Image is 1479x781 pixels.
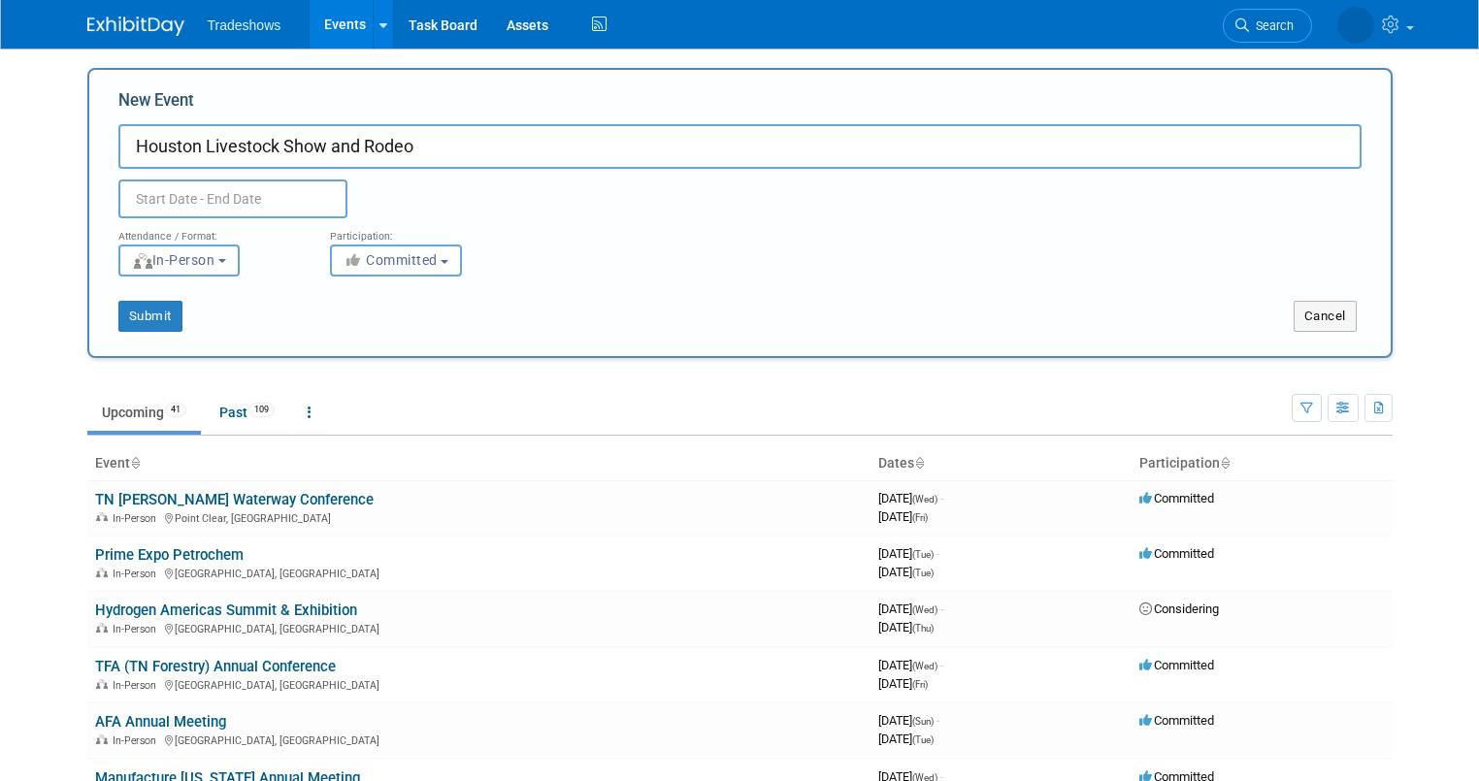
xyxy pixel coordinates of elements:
[118,89,194,119] label: New Event
[914,455,924,471] a: Sort by Start Date
[95,546,244,564] a: Prime Expo Petrochem
[1294,301,1357,332] button: Cancel
[113,679,162,692] span: In-Person
[95,732,863,747] div: [GEOGRAPHIC_DATA], [GEOGRAPHIC_DATA]
[248,403,275,417] span: 109
[95,713,226,731] a: AFA Annual Meeting
[113,512,162,525] span: In-Person
[912,512,928,523] span: (Fri)
[87,16,184,36] img: ExhibitDay
[330,244,462,277] button: Committed
[912,494,937,504] span: (Wed)
[118,218,302,244] div: Attendance / Format:
[344,252,438,268] span: Committed
[878,546,939,561] span: [DATE]
[130,455,140,471] a: Sort by Event Name
[1139,602,1219,616] span: Considering
[871,447,1132,480] th: Dates
[96,734,108,744] img: In-Person Event
[96,623,108,633] img: In-Person Event
[96,512,108,522] img: In-Person Event
[1139,546,1214,561] span: Committed
[878,620,934,635] span: [DATE]
[878,732,934,746] span: [DATE]
[95,676,863,692] div: [GEOGRAPHIC_DATA], [GEOGRAPHIC_DATA]
[132,252,215,268] span: In-Person
[912,568,934,578] span: (Tue)
[87,447,871,480] th: Event
[1220,455,1230,471] a: Sort by Participation Type
[912,734,934,745] span: (Tue)
[878,713,939,728] span: [DATE]
[912,623,934,634] span: (Thu)
[937,713,939,728] span: -
[937,546,939,561] span: -
[118,244,240,277] button: In-Person
[95,658,336,675] a: TFA (TN Forestry) Annual Conference
[165,403,186,417] span: 41
[118,179,347,218] input: Start Date - End Date
[96,679,108,689] img: In-Person Event
[878,565,934,579] span: [DATE]
[205,394,289,431] a: Past109
[113,734,162,747] span: In-Person
[330,218,513,244] div: Participation:
[912,716,934,727] span: (Sun)
[1132,447,1393,480] th: Participation
[113,568,162,580] span: In-Person
[912,549,934,560] span: (Tue)
[878,676,928,691] span: [DATE]
[878,491,943,505] span: [DATE]
[1249,18,1294,33] span: Search
[940,491,943,505] span: -
[1139,491,1214,505] span: Committed
[1223,9,1312,43] a: Search
[912,661,937,671] span: (Wed)
[1337,7,1374,44] img: Kay Reynolds
[878,602,943,616] span: [DATE]
[95,602,357,619] a: Hydrogen Americas Summit & Exhibition
[87,394,201,431] a: Upcoming41
[208,17,281,33] span: Tradeshows
[940,602,943,616] span: -
[1139,658,1214,672] span: Committed
[912,679,928,690] span: (Fri)
[95,509,863,525] div: Point Clear, [GEOGRAPHIC_DATA]
[118,124,1362,169] input: Name of Trade Show / Conference
[95,491,374,508] a: TN [PERSON_NAME] Waterway Conference
[95,565,863,580] div: [GEOGRAPHIC_DATA], [GEOGRAPHIC_DATA]
[95,620,863,635] div: [GEOGRAPHIC_DATA], [GEOGRAPHIC_DATA]
[96,568,108,577] img: In-Person Event
[878,509,928,524] span: [DATE]
[940,658,943,672] span: -
[912,604,937,615] span: (Wed)
[113,623,162,635] span: In-Person
[878,658,943,672] span: [DATE]
[118,301,182,332] button: Submit
[1139,713,1214,728] span: Committed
